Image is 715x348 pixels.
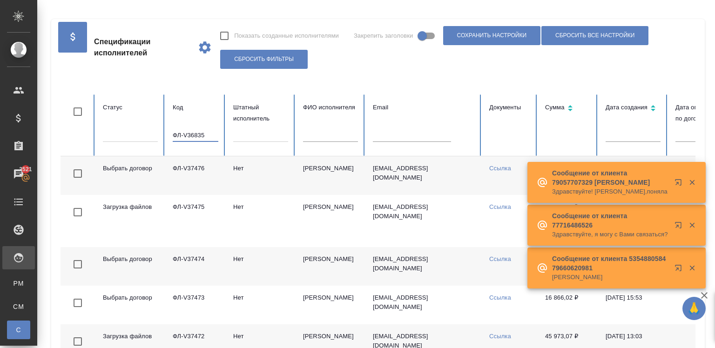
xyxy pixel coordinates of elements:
[365,156,482,195] td: [EMAIL_ADDRESS][DOMAIN_NAME]
[226,156,296,195] td: Нет
[226,195,296,247] td: Нет
[12,325,26,335] span: С
[489,203,511,210] a: Ссылка
[2,162,35,186] a: 3521
[296,195,365,247] td: [PERSON_NAME]
[373,102,474,113] div: Email
[555,32,634,40] span: Сбросить все настройки
[365,195,482,247] td: [EMAIL_ADDRESS][DOMAIN_NAME]
[296,247,365,286] td: [PERSON_NAME]
[165,156,226,195] td: ФЛ-V37476
[7,274,30,293] a: PM
[489,165,511,172] a: Ссылка
[552,187,668,196] p: Здравствуйте! [PERSON_NAME],поняла
[545,102,591,115] div: Сортировка
[95,156,165,195] td: Выбрать договор
[682,221,702,229] button: Закрыть
[95,247,165,286] td: Выбрать договор
[94,36,190,59] span: Спецификации исполнителей
[303,102,358,113] div: ФИО исполнителя
[95,195,165,247] td: Загрузка файлов
[489,102,530,113] div: Документы
[7,297,30,316] a: CM
[296,156,365,195] td: [PERSON_NAME]
[12,279,26,288] span: PM
[669,259,691,281] button: Открыть в новой вкладке
[68,164,88,183] span: Toggle Row Selected
[7,321,30,339] a: С
[552,273,668,282] p: [PERSON_NAME]
[598,156,668,195] td: [DATE] 23:06
[365,286,482,324] td: [EMAIL_ADDRESS][DOMAIN_NAME]
[538,156,598,195] td: 14 250,00 ₽
[489,294,511,301] a: Ссылка
[606,102,661,115] div: Сортировка
[682,178,702,187] button: Закрыть
[233,102,288,124] div: Штатный исполнитель
[95,286,165,324] td: Выбрать договор
[68,293,88,313] span: Toggle Row Selected
[489,333,511,340] a: Ссылка
[457,32,527,40] span: Сохранить настройки
[365,247,482,286] td: [EMAIL_ADDRESS][DOMAIN_NAME]
[552,230,668,239] p: Здравствуйте, я могу с Вами связаться?
[13,165,37,174] span: 3521
[173,102,218,113] div: Код
[552,168,668,187] p: Сообщение от клиента 79057707329 [PERSON_NAME]
[443,26,541,45] button: Сохранить настройки
[234,31,339,40] span: Показать созданные исполнителями
[552,211,668,230] p: Сообщение от клиента 77716486526
[165,247,226,286] td: ФЛ-V37474
[552,254,668,273] p: Сообщение от клиента 5354880584 79660620981
[682,264,702,272] button: Закрыть
[68,202,88,222] span: Toggle Row Selected
[489,255,511,262] a: Ссылка
[165,195,226,247] td: ФЛ-V37475
[669,216,691,238] button: Открыть в новой вкладке
[354,31,413,40] span: Закрепить заголовки
[12,302,26,311] span: CM
[296,286,365,324] td: [PERSON_NAME]
[103,102,158,113] div: Статус
[220,50,308,69] button: Сбросить фильтры
[669,173,691,195] button: Открыть в новой вкладке
[226,247,296,286] td: Нет
[234,55,294,63] span: Сбросить фильтры
[165,286,226,324] td: ФЛ-V37473
[226,286,296,324] td: Нет
[68,254,88,274] span: Toggle Row Selected
[541,26,648,45] button: Сбросить все настройки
